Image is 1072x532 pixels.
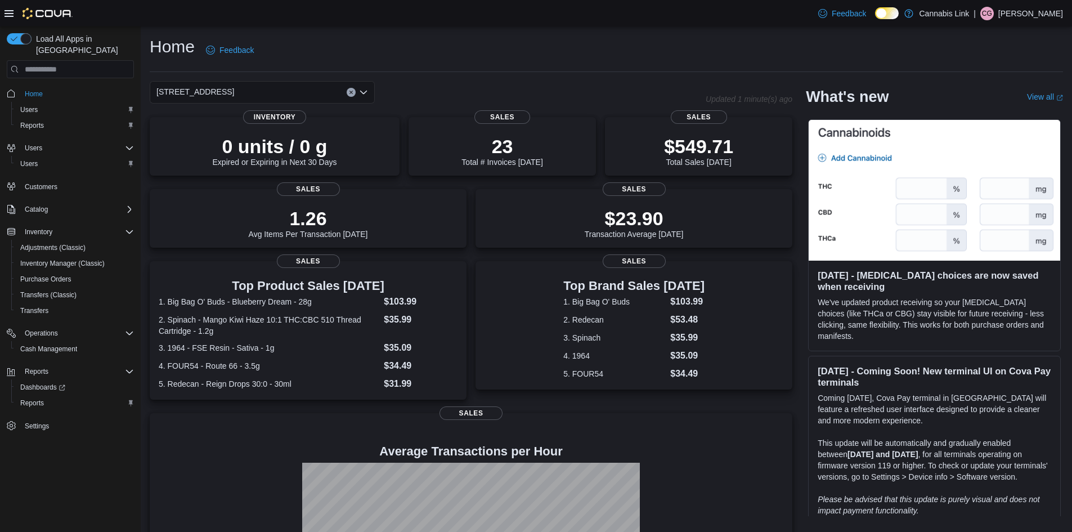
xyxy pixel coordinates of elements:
[818,437,1051,482] p: This update will be automatically and gradually enabled between , for all terminals operating on ...
[563,314,666,325] dt: 2. Redecan
[2,85,138,101] button: Home
[32,33,134,56] span: Load All Apps in [GEOGRAPHIC_DATA]
[11,341,138,357] button: Cash Management
[213,135,337,158] p: 0 units / 0 g
[20,365,53,378] button: Reports
[359,88,368,97] button: Open list of options
[20,275,71,284] span: Purchase Orders
[671,110,727,124] span: Sales
[20,105,38,114] span: Users
[20,306,48,315] span: Transfers
[847,450,918,459] strong: [DATE] and [DATE]
[16,288,134,302] span: Transfers (Classic)
[670,295,705,309] dd: $103.99
[20,225,57,239] button: Inventory
[11,379,138,395] a: Dashboards
[16,342,134,356] span: Cash Management
[16,157,134,171] span: Users
[670,331,705,345] dd: $35.99
[664,135,733,158] p: $549.71
[213,135,337,167] div: Expired or Expiring in Next 30 Days
[818,297,1051,342] p: We've updated product receiving so your [MEDICAL_DATA] choices (like THCa or CBG) stay visible fo...
[11,287,138,303] button: Transfers (Classic)
[20,180,62,194] a: Customers
[585,207,684,239] div: Transaction Average [DATE]
[919,7,969,20] p: Cannabis Link
[16,103,134,117] span: Users
[25,422,49,431] span: Settings
[20,203,52,216] button: Catalog
[603,254,666,268] span: Sales
[11,256,138,271] button: Inventory Manager (Classic)
[16,257,134,270] span: Inventory Manager (Classic)
[818,270,1051,292] h3: [DATE] - [MEDICAL_DATA] choices are now saved when receiving
[277,182,340,196] span: Sales
[16,157,42,171] a: Users
[16,342,82,356] a: Cash Management
[16,257,109,270] a: Inventory Manager (Classic)
[384,377,457,391] dd: $31.99
[563,350,666,361] dt: 4. 1964
[806,88,889,106] h2: What's new
[25,329,58,338] span: Operations
[818,495,1040,515] em: Please be advised that this update is purely visual and does not impact payment functionality.
[20,86,134,100] span: Home
[563,296,666,307] dt: 1. Big Bag O' Buds
[585,207,684,230] p: $23.90
[20,259,105,268] span: Inventory Manager (Classic)
[2,202,138,217] button: Catalog
[249,207,368,230] p: 1.26
[20,365,134,378] span: Reports
[384,341,457,355] dd: $35.09
[998,7,1063,20] p: [PERSON_NAME]
[20,159,38,168] span: Users
[20,87,47,101] a: Home
[20,121,44,130] span: Reports
[439,406,503,420] span: Sales
[875,7,899,19] input: Dark Mode
[563,368,666,379] dt: 5. FOUR54
[277,254,340,268] span: Sales
[20,180,134,194] span: Customers
[347,88,356,97] button: Clear input
[25,227,52,236] span: Inventory
[474,110,531,124] span: Sales
[243,110,306,124] span: Inventory
[16,288,81,302] a: Transfers (Classic)
[670,313,705,327] dd: $53.48
[814,2,871,25] a: Feedback
[20,225,134,239] span: Inventory
[384,313,457,327] dd: $35.99
[25,182,57,191] span: Customers
[201,39,258,61] a: Feedback
[384,295,457,309] dd: $103.99
[706,95,792,104] p: Updated 1 minute(s) ago
[16,396,48,410] a: Reports
[603,182,666,196] span: Sales
[25,367,48,376] span: Reports
[23,8,73,19] img: Cova
[20,327,62,340] button: Operations
[159,378,379,390] dt: 5. Redecan - Reign Drops 30:0 - 30ml
[875,19,876,20] span: Dark Mode
[980,7,994,20] div: Casee Griffith
[2,418,138,434] button: Settings
[11,118,138,133] button: Reports
[159,360,379,372] dt: 4. FOUR54 - Route 66 - 3.5g
[159,296,379,307] dt: 1. Big Bag O' Buds - Blueberry Dream - 28g
[20,327,134,340] span: Operations
[20,419,134,433] span: Settings
[664,135,733,167] div: Total Sales [DATE]
[16,103,42,117] a: Users
[16,241,134,254] span: Adjustments (Classic)
[16,381,134,394] span: Dashboards
[11,156,138,172] button: Users
[16,272,76,286] a: Purchase Orders
[563,279,705,293] h3: Top Brand Sales [DATE]
[16,241,90,254] a: Adjustments (Classic)
[25,205,48,214] span: Catalog
[20,399,44,408] span: Reports
[1056,95,1063,101] svg: External link
[11,271,138,287] button: Purchase Orders
[2,140,138,156] button: Users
